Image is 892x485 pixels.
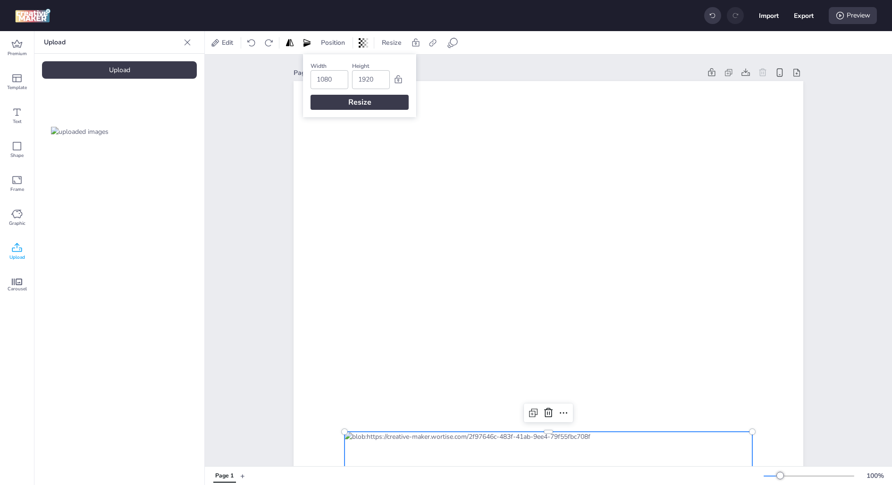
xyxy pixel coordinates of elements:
[794,6,814,25] button: Export
[864,471,886,481] div: 100 %
[294,68,701,78] div: Page 1
[10,186,24,193] span: Frame
[10,152,24,159] span: Shape
[51,127,109,137] img: uploaded images
[220,38,235,48] span: Edit
[319,38,347,48] span: Position
[240,468,245,484] button: +
[8,285,27,293] span: Carousel
[42,61,197,79] div: Upload
[380,38,404,48] span: Resize
[215,472,234,480] div: Page 1
[209,468,240,484] div: Tabs
[8,50,27,58] span: Premium
[759,6,779,25] button: Import
[9,254,25,261] span: Upload
[352,62,390,70] div: Height
[7,84,27,91] span: Template
[15,8,50,23] img: logo Creative Maker
[829,7,877,24] div: Preview
[44,31,180,54] p: Upload
[311,62,348,70] div: Width
[9,220,25,227] span: Graphic
[311,95,409,110] div: Resize
[13,118,22,125] span: Text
